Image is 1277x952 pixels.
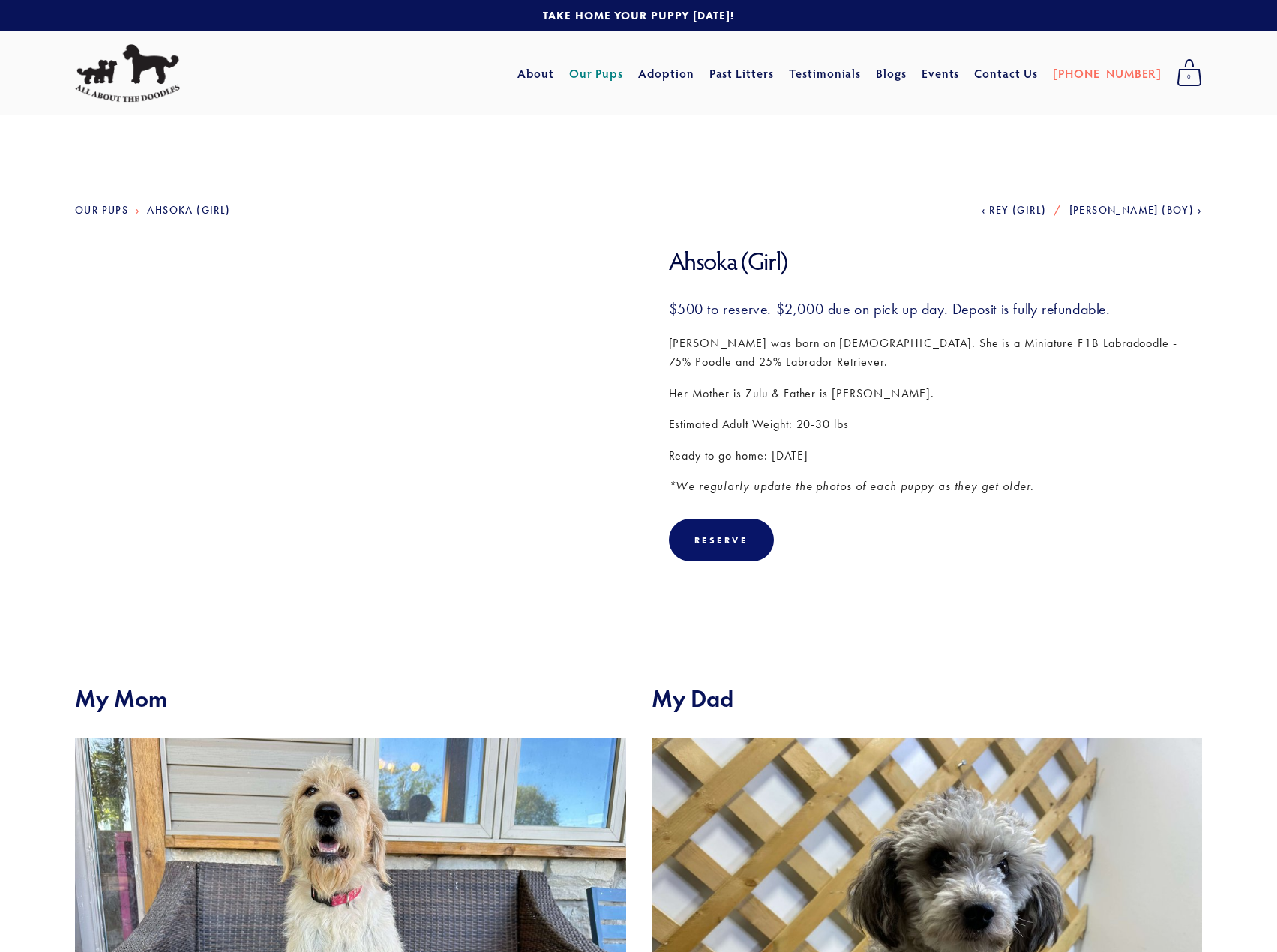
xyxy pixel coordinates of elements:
a: Our Pups [75,204,128,217]
a: About [517,60,554,87]
a: Past Litters [709,65,775,81]
h2: My Mom [75,684,626,713]
div: Reserve [669,519,774,561]
a: [PERSON_NAME] (Boy) [1069,204,1202,217]
a: Our Pups [569,60,624,87]
a: Testimonials [789,60,862,87]
h2: My Dad [652,684,1203,713]
a: Blogs [876,60,907,87]
a: Ahsoka (Girl) [147,204,230,217]
p: [PERSON_NAME] was born on [DEMOGRAPHIC_DATA]. She is a Miniature F1B Labradoodle - 75% Poodle and... [669,334,1203,372]
img: All About The Doodles [75,44,180,103]
div: Reserve [694,534,748,546]
a: Contact Us [974,60,1038,87]
h3: $500 to reserve. $2,000 due on pick up day. Deposit is fully refundable. [669,299,1203,319]
em: *We regularly update the photos of each puppy as they get older. [669,479,1034,493]
a: Events [922,60,960,87]
span: [PERSON_NAME] (Boy) [1069,204,1195,217]
span: 0 [1177,67,1202,87]
span: Rey (Girl) [989,204,1046,217]
a: Rey (Girl) [982,204,1047,217]
h1: Ahsoka (Girl) [669,246,1203,277]
a: [PHONE_NUMBER] [1053,60,1162,87]
p: Ready to go home: [DATE] [669,446,1203,466]
a: Adoption [638,60,694,87]
p: Her Mother is Zulu & Father is [PERSON_NAME]. [669,384,1203,403]
a: 0 items in cart [1169,55,1210,92]
p: Estimated Adult Weight: 20-30 lbs [669,415,1203,434]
